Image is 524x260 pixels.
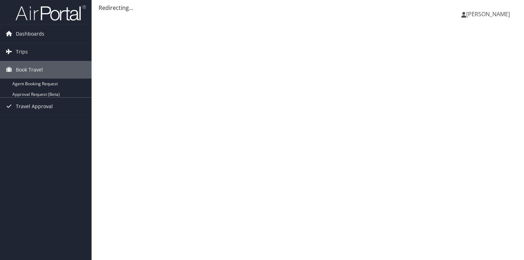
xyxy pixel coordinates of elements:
span: Dashboards [16,25,44,43]
img: airportal-logo.png [15,5,86,21]
span: Travel Approval [16,98,53,115]
div: Redirecting... [99,4,517,12]
span: Trips [16,43,28,61]
span: [PERSON_NAME] [466,10,510,18]
span: Book Travel [16,61,43,79]
a: [PERSON_NAME] [461,4,517,25]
